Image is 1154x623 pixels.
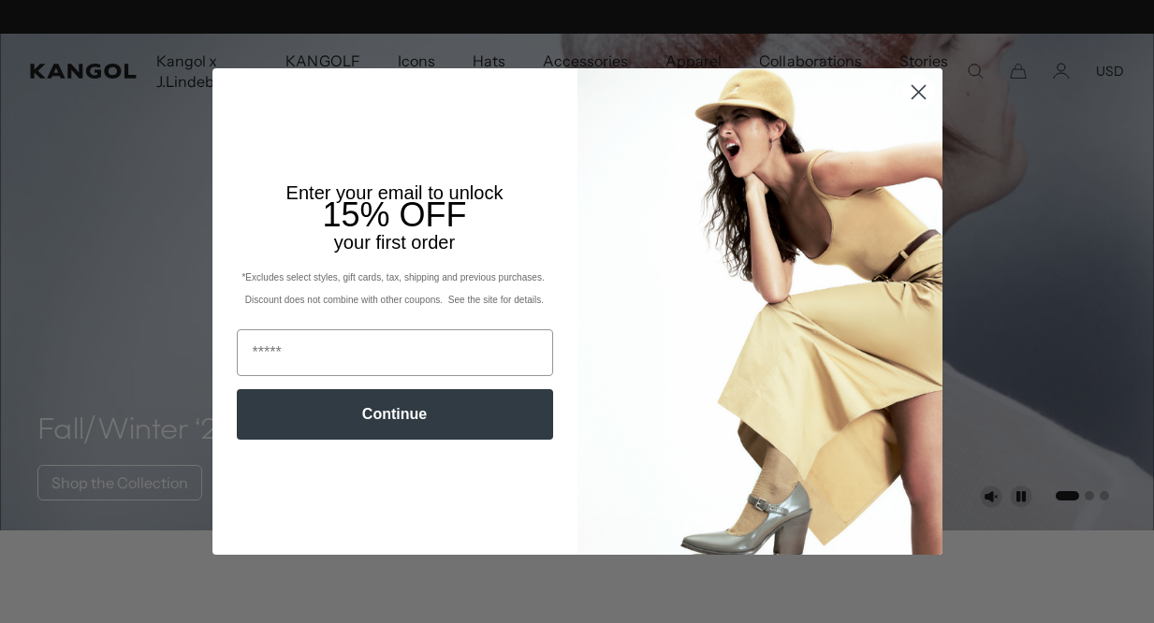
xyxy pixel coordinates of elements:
[322,196,466,234] span: 15% OFF
[241,272,547,305] span: *Excludes select styles, gift cards, tax, shipping and previous purchases. Discount does not comb...
[577,68,942,555] img: 93be19ad-e773-4382-80b9-c9d740c9197f.jpeg
[237,329,553,376] input: Email
[902,76,935,109] button: Close dialog
[237,389,553,440] button: Continue
[286,182,504,203] span: Enter your email to unlock
[334,232,455,253] span: your first order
